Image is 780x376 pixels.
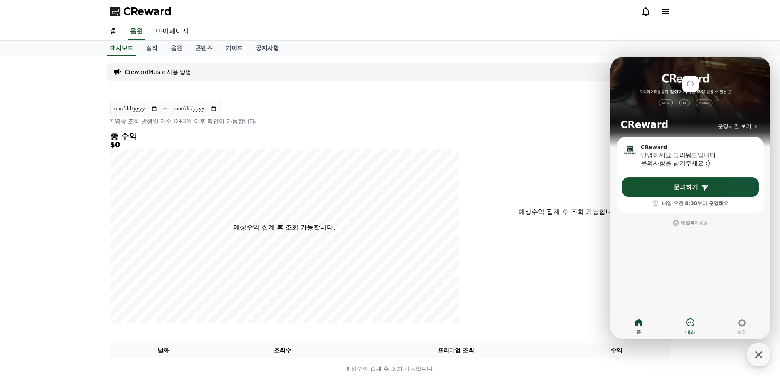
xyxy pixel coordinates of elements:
a: 콘텐츠 [189,41,219,56]
th: 날짜 [110,343,217,358]
p: ~ [163,104,168,114]
p: 예상수익 집계 후 조회 가능합니다. [111,365,670,373]
p: 예상수익 집계 후 조회 가능합니다. [489,207,651,217]
a: CrewardMusic 사용 방법 [125,68,192,76]
a: 대시보드 [107,41,136,56]
h4: 총 수익 [110,132,459,141]
a: 음원 [128,23,145,40]
span: CReward [123,5,172,18]
a: 음원 [164,41,189,56]
th: 조회수 [217,343,348,358]
p: 예상수익 집계 후 조회 가능합니다. [233,223,335,232]
a: CReward [110,5,172,18]
p: * 영상 조회 발생일 기준 D+3일 이후 확인이 가능합니다. [110,117,459,125]
th: 수익 [563,343,670,358]
a: 실적 [140,41,164,56]
a: 가이드 [219,41,249,56]
h5: $0 [110,141,459,149]
iframe: Channel chat [610,57,770,339]
th: 프리미엄 조회 [348,343,563,358]
a: 홈 [104,23,123,40]
a: 공지사항 [249,41,285,56]
a: 마이페이지 [149,23,195,40]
